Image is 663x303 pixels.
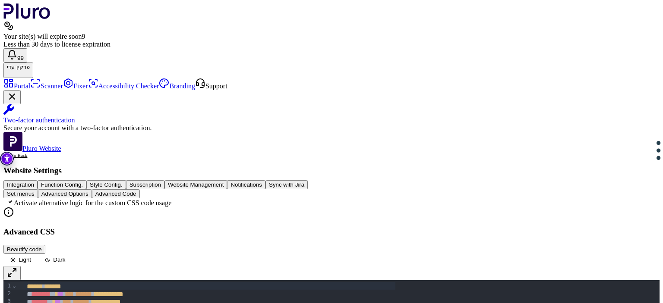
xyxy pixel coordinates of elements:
span: Integration [7,181,34,188]
button: Dark [39,254,71,266]
div: Your site(s) will expire soon [3,33,660,41]
a: Two-factor authentication [3,104,660,124]
button: Advanced Options [38,189,92,198]
button: Function Config. [38,180,86,189]
span: Function Config. [41,181,83,188]
label: Activate alternative logic for the custom CSS code usage [3,199,171,206]
span: פרקין עדי [7,64,30,70]
span: Advanced Options [41,191,88,197]
span: Website Management [168,181,224,188]
span: Advanced Code [95,191,136,197]
span: Notifications [230,181,262,188]
span: Subscription [129,181,161,188]
button: Beautify code [3,245,45,254]
a: Scanner [30,82,63,90]
span: Style Config. [90,181,123,188]
a: Branding [159,82,195,90]
a: Portal [3,82,30,90]
button: Set menus [3,189,38,198]
div: 1 [3,282,12,290]
a: Back to previous screen [3,153,62,158]
a: Fixer [63,82,88,90]
h1: Website Settings [3,166,62,175]
span: 99 [17,55,24,61]
button: Subscription [126,180,164,189]
aside: Sidebar menu [3,78,660,153]
button: Advanced Code [92,189,140,198]
span: Sync with Jira [269,181,304,188]
a: Logo [3,13,51,20]
button: Close Two-factor authentication notification [3,90,21,104]
button: Style Config. [86,180,126,189]
button: Sync with Jira [265,180,308,189]
button: Light [5,254,37,266]
button: פרקין עדיפרקין עדי [3,62,33,78]
a: Open Support screen [195,82,227,90]
a: Accessibility Checker [88,82,159,90]
a: Open Pluro Website [3,145,61,152]
span: Fold line [12,282,16,289]
span: 9 [82,33,85,40]
div: Less than 30 days to license expiration [3,41,660,48]
h3: Advanced CSS [3,227,660,237]
div: Secure your account with a two-factor authentication. [3,124,660,132]
button: Notifications [227,180,265,189]
div: 2 [3,290,12,297]
div: Two-factor authentication [3,116,660,124]
button: Open notifications, you have 381 new notifications [3,48,27,62]
button: Integration [3,180,38,189]
button: Website Management [164,180,227,189]
span: Set menus [7,191,35,197]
